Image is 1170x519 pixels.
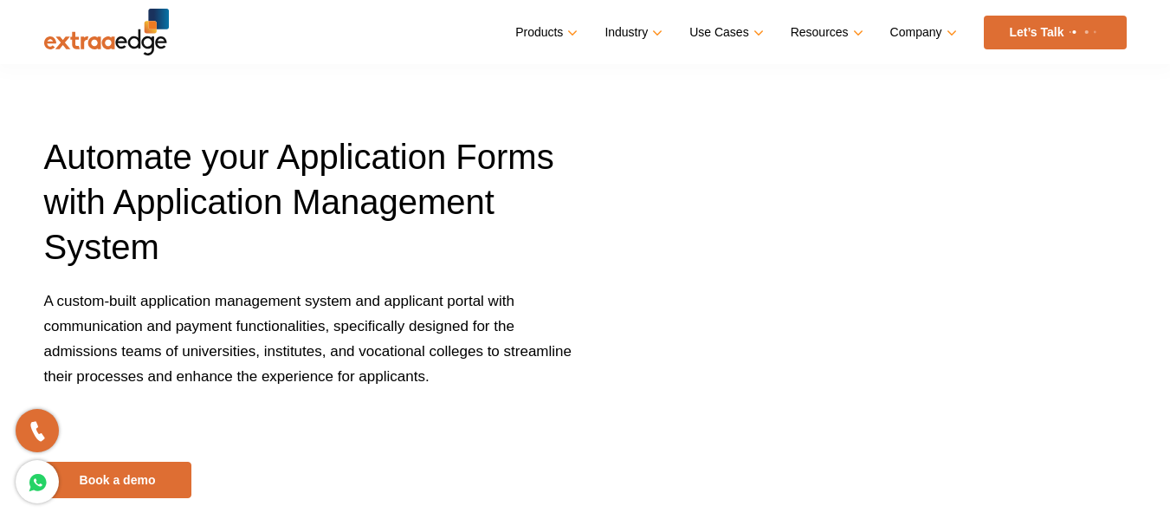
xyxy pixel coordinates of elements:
[984,16,1127,49] a: Let’s Talk
[689,20,760,45] a: Use Cases
[604,20,659,45] a: Industry
[44,138,554,266] span: Automate your Application Forms with Application Management System
[791,20,860,45] a: Resources
[515,20,574,45] a: Products
[44,462,191,498] a: Book a demo
[890,20,953,45] a: Company
[44,289,572,413] p: A custom-built application management system and applicant portal with communication and payment ...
